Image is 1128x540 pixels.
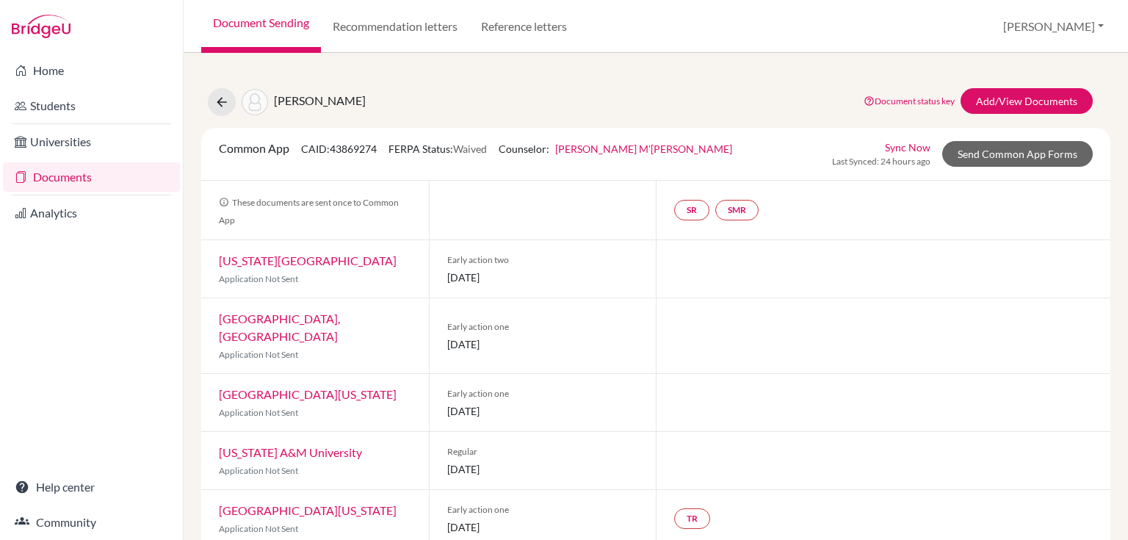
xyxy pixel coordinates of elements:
[447,253,639,267] span: Early action two
[864,96,955,107] a: Document status key
[3,472,180,502] a: Help center
[453,143,487,155] span: Waived
[3,127,180,156] a: Universities
[885,140,930,155] a: Sync Now
[219,349,298,360] span: Application Not Sent
[219,445,362,459] a: [US_STATE] A&M University
[219,197,399,226] span: These documents are sent once to Common App
[447,270,639,285] span: [DATE]
[3,508,180,537] a: Community
[447,336,639,352] span: [DATE]
[301,143,377,155] span: CAID: 43869274
[997,12,1110,40] button: [PERSON_NAME]
[3,162,180,192] a: Documents
[447,445,639,458] span: Regular
[219,141,289,155] span: Common App
[447,403,639,419] span: [DATE]
[219,407,298,418] span: Application Not Sent
[219,465,298,476] span: Application Not Sent
[447,519,639,535] span: [DATE]
[388,143,487,155] span: FERPA Status:
[3,91,180,120] a: Students
[3,198,180,228] a: Analytics
[832,155,930,168] span: Last Synced: 24 hours ago
[447,503,639,516] span: Early action one
[674,200,709,220] a: SR
[12,15,70,38] img: Bridge-U
[219,387,397,401] a: [GEOGRAPHIC_DATA][US_STATE]
[447,387,639,400] span: Early action one
[219,273,298,284] span: Application Not Sent
[499,143,732,155] span: Counselor:
[715,200,759,220] a: SMR
[555,143,732,155] a: [PERSON_NAME] M'[PERSON_NAME]
[961,88,1093,114] a: Add/View Documents
[3,56,180,85] a: Home
[219,253,397,267] a: [US_STATE][GEOGRAPHIC_DATA]
[219,523,298,534] span: Application Not Sent
[674,508,710,529] a: TR
[219,312,340,343] a: [GEOGRAPHIC_DATA], [GEOGRAPHIC_DATA]
[274,93,366,107] span: [PERSON_NAME]
[447,461,639,477] span: [DATE]
[942,141,1093,167] a: Send Common App Forms
[447,320,639,334] span: Early action one
[219,503,397,517] a: [GEOGRAPHIC_DATA][US_STATE]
